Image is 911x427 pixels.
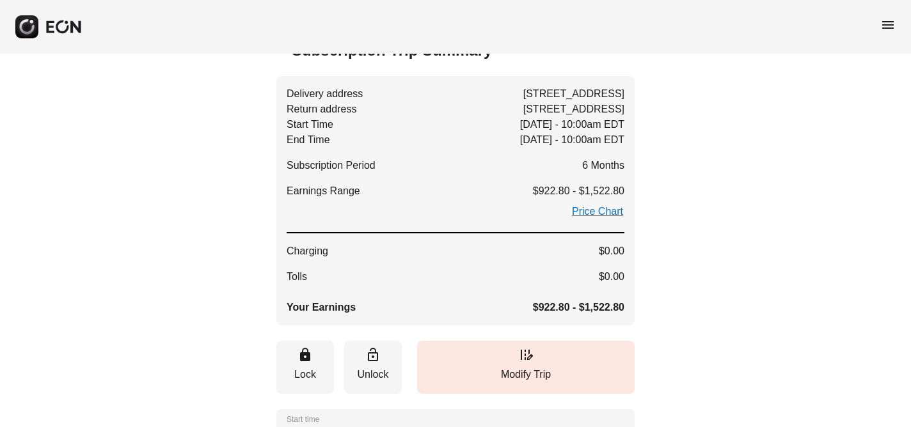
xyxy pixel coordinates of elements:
[287,102,356,117] span: Return address
[297,347,313,362] span: lock
[523,102,624,117] span: [STREET_ADDRESS]
[287,183,360,199] span: Earnings Range
[287,269,307,284] span: Tolls
[523,86,624,102] span: [STREET_ADDRESS]
[344,341,402,394] button: Unlock
[520,132,624,148] span: [DATE] - 10:00am EDT
[283,367,328,382] p: Lock
[276,76,635,325] button: Delivery address[STREET_ADDRESS]Return address[STREET_ADDRESS]Start Time[DATE] - 10:00am EDTEnd T...
[533,183,624,199] span: $922.80 - $1,522.80
[417,341,635,394] button: Modify Trip
[276,341,334,394] button: Lock
[582,158,624,173] span: 6 Months
[880,17,896,33] span: menu
[571,204,624,219] a: Price Chart
[424,367,628,382] p: Modify Trip
[518,347,534,362] span: edit_road
[287,300,356,315] span: Your Earnings
[287,117,333,132] span: Start Time
[351,367,395,382] p: Unlock
[365,347,381,362] span: lock_open
[287,244,328,259] span: Charging
[533,300,624,315] span: $922.80 - $1,522.80
[287,86,363,102] span: Delivery address
[520,117,624,132] span: [DATE] - 10:00am EDT
[599,244,624,259] span: $0.00
[599,269,624,284] span: $0.00
[287,158,376,173] span: Subscription Period
[287,132,330,148] span: End Time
